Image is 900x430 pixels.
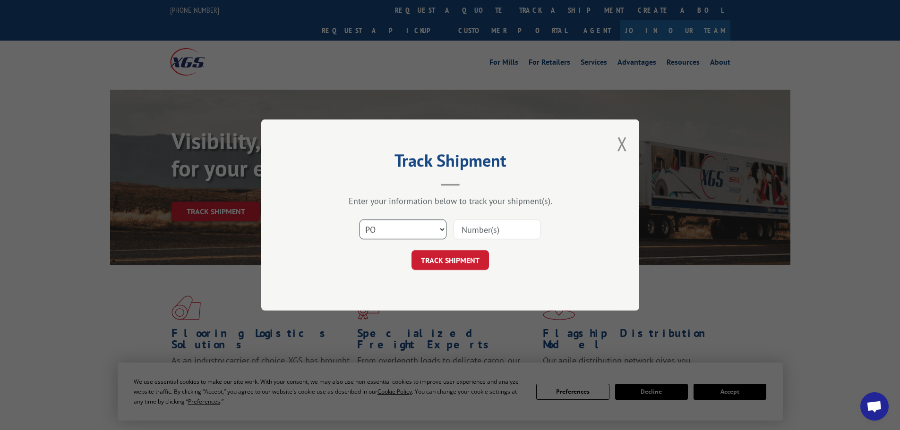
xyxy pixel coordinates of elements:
button: TRACK SHIPMENT [411,250,489,270]
div: Open chat [860,392,889,421]
input: Number(s) [454,219,540,239]
button: Close modal [617,131,627,156]
div: Enter your information below to track your shipment(s). [309,195,592,206]
h2: Track Shipment [309,154,592,172]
